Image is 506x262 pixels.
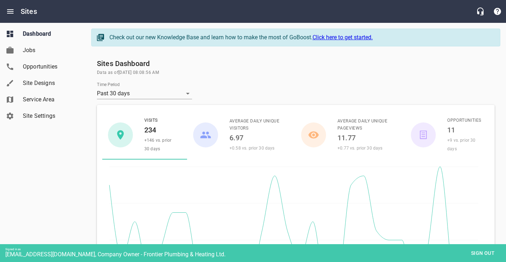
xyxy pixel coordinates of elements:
span: Opportunities [23,62,77,71]
h6: Sites Dashboard [97,58,495,69]
span: Sign out [468,249,498,258]
h6: 6.97 [229,132,284,143]
div: [EMAIL_ADDRESS][DOMAIN_NAME], Company Owner - Frontier Plumbing & Heating Ltd. [5,251,506,258]
span: Site Designs [23,79,77,87]
span: Opportunities [447,117,481,124]
span: Dashboard [23,30,77,38]
span: +0.77 vs. prior 30 days [337,146,382,151]
span: +9 vs. prior 30 days [447,138,475,151]
span: Jobs [23,46,77,55]
span: Visits [144,117,176,124]
h6: 234 [144,124,176,136]
div: Check out our new Knowledge Base and learn how to make the most of GoBoost. [109,33,493,42]
span: Average Daily Unique Visitors [229,118,284,132]
div: Signed in as [5,248,506,251]
h6: 11 [447,124,481,136]
span: Average Daily Unique Pageviews [337,118,397,132]
h6: 11.77 [337,132,397,143]
button: Open drawer [2,3,19,20]
label: Time Period [97,82,120,87]
div: Past 30 days [97,88,192,99]
button: Sign out [465,247,501,260]
span: +0.58 vs. prior 30 days [229,146,274,151]
span: Service Area [23,95,77,104]
button: Live Chat [472,3,489,20]
button: Support Portal [489,3,506,20]
span: +146 vs. prior 30 days [144,138,171,151]
h6: Sites [21,6,37,17]
a: Click here to get started. [313,34,373,41]
span: Site Settings [23,112,77,120]
span: Data as of [DATE] 08:08:56 AM [97,69,495,76]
